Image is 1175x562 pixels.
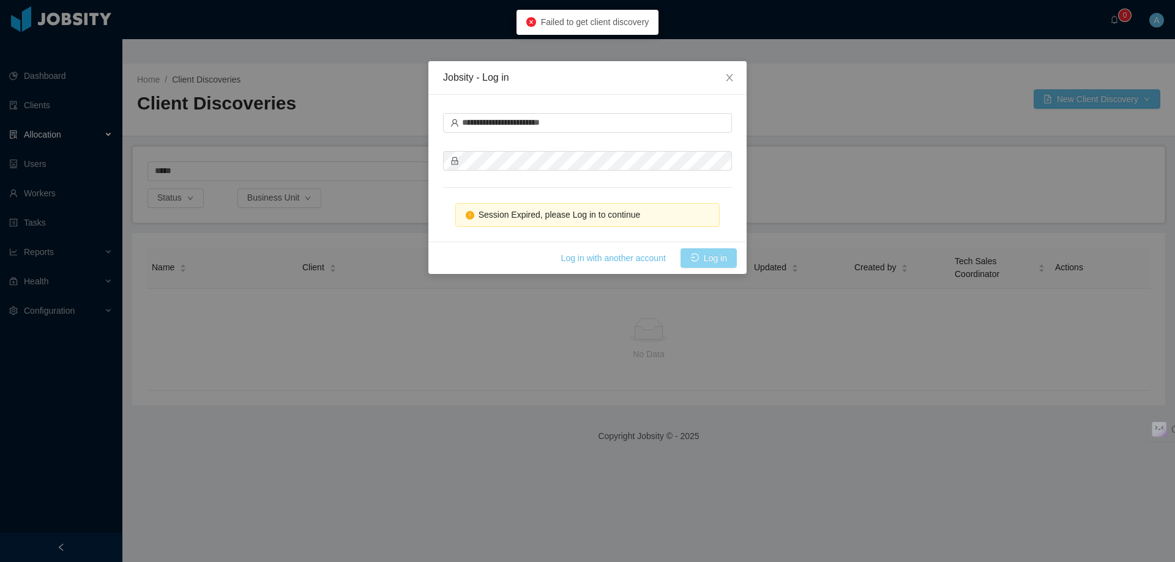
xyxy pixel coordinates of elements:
div: Jobsity - Log in [443,71,732,84]
button: Log in with another account [551,248,676,268]
i: icon: user [450,119,459,127]
span: Session Expired, please Log in to continue [479,210,641,220]
i: icon: lock [450,157,459,165]
button: icon: loginLog in [681,248,737,268]
i: icon: close [725,73,734,83]
i: icon: exclamation-circle [466,211,474,220]
button: Close [712,61,747,95]
i: icon: close-circle [526,17,536,27]
span: Failed to get client discovery [541,17,649,27]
